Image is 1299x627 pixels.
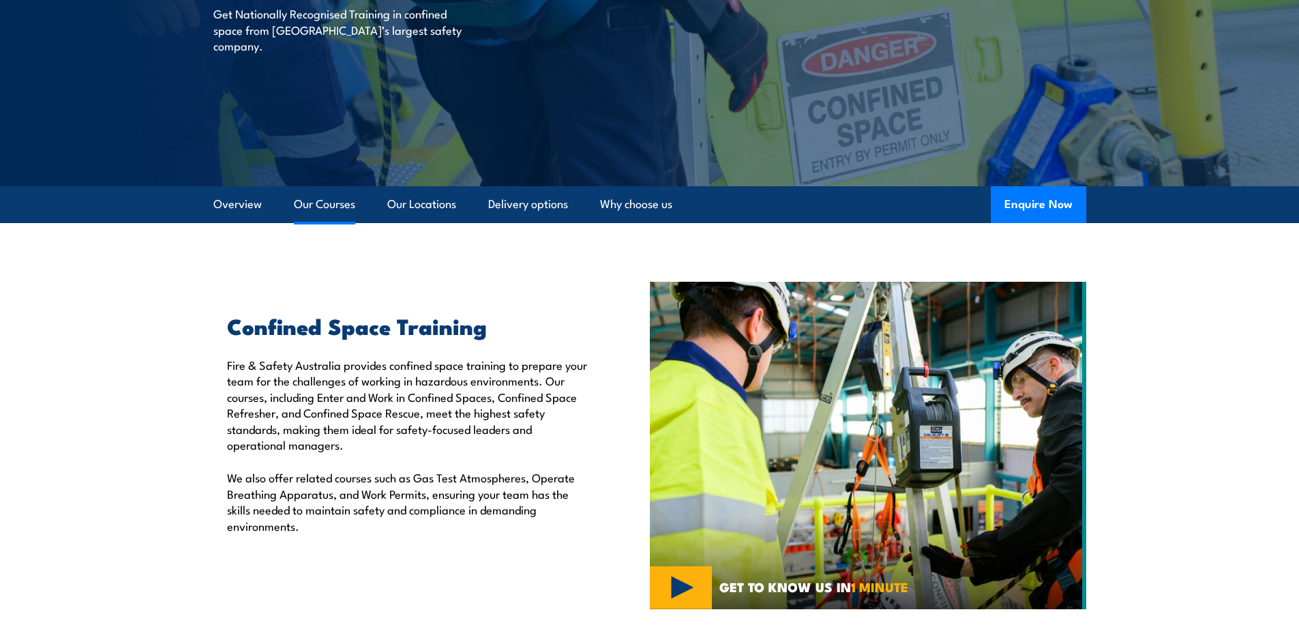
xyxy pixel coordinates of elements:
span: GET TO KNOW US IN [719,581,908,593]
p: We also offer related courses such as Gas Test Atmospheres, Operate Breathing Apparatus, and Work... [227,469,587,534]
p: Get Nationally Recognised Training in confined space from [GEOGRAPHIC_DATA]’s largest safety comp... [213,5,462,53]
a: Our Locations [387,186,456,222]
strong: 1 MINUTE [851,577,908,596]
h2: Confined Space Training [227,316,587,335]
a: Delivery options [488,186,568,222]
button: Enquire Now [991,186,1086,223]
a: Overview [213,186,262,222]
p: Fire & Safety Australia provides confined space training to prepare your team for the challenges ... [227,357,587,452]
img: Confined Space Courses Australia [650,282,1086,609]
a: Our Courses [294,186,355,222]
a: Why choose us [600,186,672,222]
